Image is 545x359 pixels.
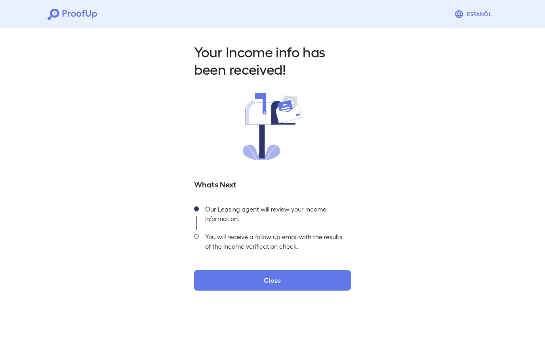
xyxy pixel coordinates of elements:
h5: Whats Next [194,178,351,189]
div: You will receive a follow up email with the results of the income verification check. [199,230,351,257]
button: Espanõl [451,6,497,22]
button: Close [194,270,351,291]
img: received.svg [243,93,302,160]
h2: Your Income info has been received! [194,43,351,77]
div: Our Leasing agent will review your income information. [199,202,351,230]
